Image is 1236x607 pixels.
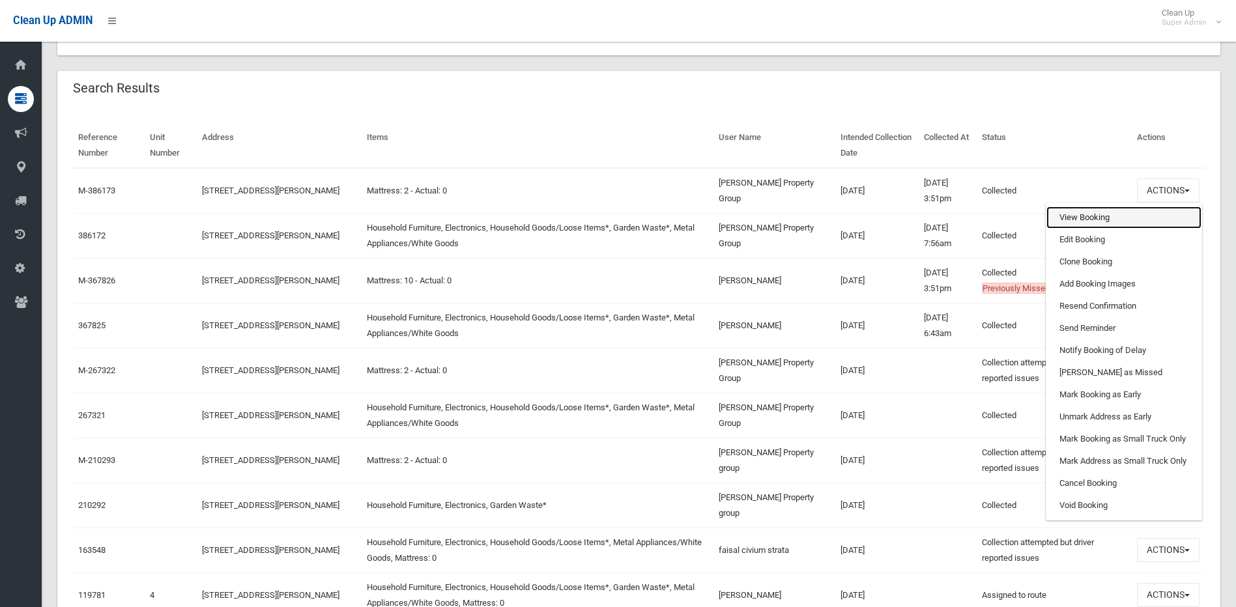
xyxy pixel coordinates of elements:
[202,231,339,240] a: [STREET_ADDRESS][PERSON_NAME]
[977,528,1132,572] td: Collection attempted but driver reported issues
[202,365,339,375] a: [STREET_ADDRESS][PERSON_NAME]
[202,410,339,420] a: [STREET_ADDRESS][PERSON_NAME]
[1155,8,1220,27] span: Clean Up
[202,545,339,555] a: [STREET_ADDRESS][PERSON_NAME]
[78,275,115,285] a: M-367826
[713,303,835,348] td: [PERSON_NAME]
[982,283,1050,294] span: Previously Missed
[1137,583,1200,607] button: Actions
[835,303,919,348] td: [DATE]
[145,123,197,168] th: Unit Number
[835,213,919,258] td: [DATE]
[197,123,362,168] th: Address
[713,258,835,303] td: [PERSON_NAME]
[362,168,713,214] td: Mattress: 2 - Actual: 0
[1046,472,1201,494] a: Cancel Booking
[1046,406,1201,428] a: Unmark Address as Early
[977,123,1132,168] th: Status
[362,393,713,438] td: Household Furniture, Electronics, Household Goods/Loose Items*, Garden Waste*, Metal Appliances/W...
[78,500,106,510] a: 210292
[1046,450,1201,472] a: Mark Address as Small Truck Only
[977,213,1132,258] td: Collected
[78,410,106,420] a: 267321
[835,528,919,572] td: [DATE]
[362,348,713,393] td: Mattress: 2 - Actual: 0
[835,123,919,168] th: Intended Collection Date
[835,393,919,438] td: [DATE]
[362,438,713,483] td: Mattress: 2 - Actual: 0
[1046,206,1201,229] a: View Booking
[1046,494,1201,516] a: Void Booking
[202,320,339,330] a: [STREET_ADDRESS][PERSON_NAME]
[713,528,835,572] td: faisal civium strata
[919,213,977,258] td: [DATE] 7:56am
[1046,229,1201,251] a: Edit Booking
[362,528,713,572] td: Household Furniture, Electronics, Household Goods/Loose Items*, Metal Appliances/White Goods, Mat...
[977,168,1132,214] td: Collected
[977,303,1132,348] td: Collected
[713,168,835,214] td: [PERSON_NAME] Property Group
[1046,317,1201,339] a: Send Reminder
[919,123,977,168] th: Collected At
[13,14,93,27] span: Clean Up ADMIN
[57,76,175,101] header: Search Results
[1132,123,1205,168] th: Actions
[362,303,713,348] td: Household Furniture, Electronics, Household Goods/Loose Items*, Garden Waste*, Metal Appliances/W...
[713,123,835,168] th: User Name
[78,186,115,195] a: M-386173
[977,483,1132,528] td: Collected
[835,168,919,214] td: [DATE]
[835,483,919,528] td: [DATE]
[1046,428,1201,450] a: Mark Booking as Small Truck Only
[202,590,339,600] a: [STREET_ADDRESS][PERSON_NAME]
[713,348,835,393] td: [PERSON_NAME] Property Group
[202,186,339,195] a: [STREET_ADDRESS][PERSON_NAME]
[202,455,339,465] a: [STREET_ADDRESS][PERSON_NAME]
[835,348,919,393] td: [DATE]
[1046,361,1201,384] a: [PERSON_NAME] as Missed
[202,500,339,510] a: [STREET_ADDRESS][PERSON_NAME]
[362,258,713,303] td: Mattress: 10 - Actual: 0
[1162,18,1207,27] small: Super Admin
[1046,251,1201,273] a: Clone Booking
[202,275,339,285] a: [STREET_ADDRESS][PERSON_NAME]
[977,348,1132,393] td: Collection attempted but driver reported issues
[362,483,713,528] td: Household Furniture, Electronics, Garden Waste*
[1046,273,1201,295] a: Add Booking Images
[78,545,106,555] a: 163548
[1046,384,1201,406] a: Mark Booking as Early
[713,483,835,528] td: [PERSON_NAME] Property group
[1137,178,1200,203] button: Actions
[713,213,835,258] td: [PERSON_NAME] Property Group
[362,123,713,168] th: Items
[713,393,835,438] td: [PERSON_NAME] Property Group
[977,438,1132,483] td: Collection attempted but driver reported issues
[977,258,1132,303] td: Collected
[78,365,115,375] a: M-267322
[73,123,145,168] th: Reference Number
[1046,339,1201,361] a: Notify Booking of Delay
[835,258,919,303] td: [DATE]
[1137,538,1200,562] button: Actions
[919,303,977,348] td: [DATE] 6:43am
[977,393,1132,438] td: Collected
[78,455,115,465] a: M-210293
[1046,295,1201,317] a: Resend Confirmation
[78,231,106,240] a: 386172
[713,438,835,483] td: [PERSON_NAME] Property group
[919,258,977,303] td: [DATE] 3:51pm
[835,438,919,483] td: [DATE]
[919,168,977,214] td: [DATE] 3:51pm
[78,320,106,330] a: 367825
[362,213,713,258] td: Household Furniture, Electronics, Household Goods/Loose Items*, Garden Waste*, Metal Appliances/W...
[78,590,106,600] a: 119781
